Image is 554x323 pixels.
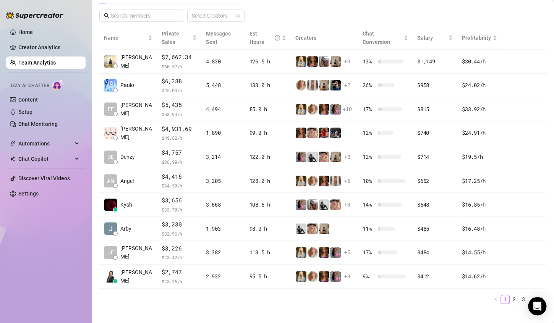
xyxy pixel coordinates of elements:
[363,105,375,113] span: 17 %
[363,200,375,209] span: 14 %
[462,224,497,233] div: $16.48 /h
[162,31,179,45] span: Private Sales
[417,35,433,41] span: Salary
[6,11,63,19] img: logo-BBDzfeDw.svg
[162,110,197,118] span: $ 63.94 /h
[462,35,491,41] span: Profitability
[18,29,33,35] a: Home
[296,176,306,186] img: Kleio
[363,129,375,137] span: 12 %
[249,224,286,233] div: 98.0 h
[363,81,375,89] span: 26 %
[10,156,15,161] img: Chat Copilot
[249,177,286,185] div: 128.0 h
[462,57,497,66] div: $30.44 /h
[307,176,318,186] img: Amy Pond
[10,141,16,147] span: thunderbolt
[417,153,453,161] div: $714
[501,295,510,304] li: 1
[330,56,341,67] img: Natasha
[491,295,501,304] li: Previous Page
[104,34,146,42] span: Name
[18,60,56,66] a: Team Analytics
[11,82,49,89] span: Izzy AI Chatter
[417,129,453,137] div: $740
[108,248,114,257] span: JE
[120,200,132,209] span: Kysh
[206,248,240,257] div: 3,382
[417,105,453,113] div: $815
[206,57,240,66] div: 4,830
[206,105,240,113] div: 4,494
[417,81,453,89] div: $958
[108,105,114,113] span: FE
[363,177,375,185] span: 10 %
[296,223,306,234] img: Grace Hunt
[330,199,341,210] img: Tyra
[330,176,341,186] img: Victoria
[162,86,197,94] span: $ 48.03 /h
[104,270,117,283] img: Jessa Cadiogan
[120,101,152,118] span: [PERSON_NAME]
[18,41,79,53] a: Creator Analytics
[501,295,509,304] a: 1
[206,224,240,233] div: 1,903
[18,153,73,165] span: Chat Copilot
[510,295,518,304] a: 2
[296,152,306,162] img: Kota
[104,127,117,139] img: Alexandra Lator…
[206,272,240,281] div: 2,932
[249,200,286,209] div: 108.5 h
[417,57,453,66] div: $1,149
[120,81,134,89] span: Paulo
[319,176,329,186] img: Kenzie
[107,153,114,161] span: DE
[296,247,306,258] img: Kleio
[296,56,306,67] img: Kleio
[296,271,306,282] img: Kleio
[275,29,280,46] span: question-circle
[52,79,64,90] img: AI Chatter
[162,63,197,70] span: $ 60.57 /h
[162,206,197,213] span: $ 33.70 /h
[104,13,109,18] span: search
[249,29,280,46] div: Est. Hours
[162,220,197,229] span: $3,230
[296,199,306,210] img: Kota
[206,177,240,185] div: 3,205
[494,297,498,301] span: left
[162,268,197,277] span: $2,747
[206,200,240,209] div: 3,668
[528,295,537,304] li: 4
[363,31,390,45] span: Chat Conversion
[162,100,197,110] span: $5,435
[162,172,197,181] span: $4,416
[18,121,58,127] a: Chat Monitoring
[296,128,306,138] img: Kenzie
[462,177,497,185] div: $17.25 /h
[18,109,32,115] a: Setup
[162,134,197,142] span: $ 49.82 /h
[104,79,117,92] img: Paulo
[206,153,240,161] div: 3,214
[462,105,497,113] div: $33.92 /h
[162,182,197,189] span: $ 34.50 /h
[236,13,240,18] span: team
[249,57,286,66] div: 126.5 h
[120,224,131,233] span: Arby
[18,175,70,181] a: Discover Viral Videos
[307,152,318,162] img: Grace Hunt
[462,81,497,89] div: $24.02 /h
[363,224,375,233] span: 11 %
[307,223,318,234] img: Tyra
[417,200,453,209] div: $548
[528,295,537,304] a: 4
[319,128,329,138] img: Caroline
[249,129,286,137] div: 99.0 h
[363,153,375,161] span: 12 %
[319,247,329,258] img: Kenzie
[162,230,197,237] span: $ 32.96 /h
[307,80,318,90] img: Victoria
[162,148,197,157] span: $4,757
